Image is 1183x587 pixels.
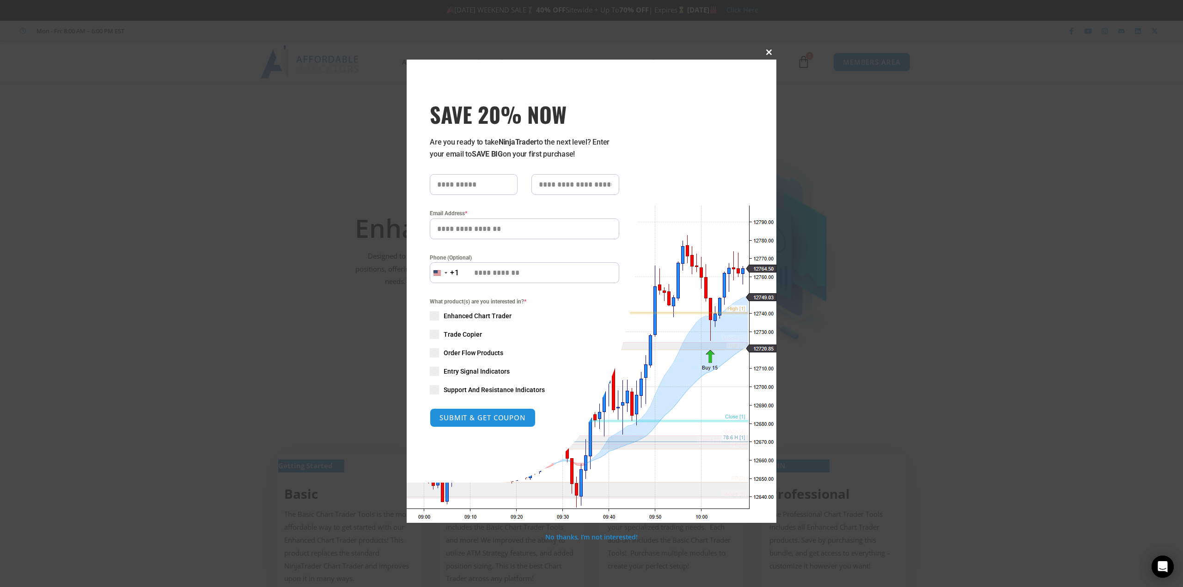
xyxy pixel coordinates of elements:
[444,311,512,321] span: Enhanced Chart Trader
[444,330,482,339] span: Trade Copier
[472,150,503,158] strong: SAVE BIG
[430,311,619,321] label: Enhanced Chart Trader
[545,533,637,541] a: No thanks, I’m not interested!
[430,209,619,218] label: Email Address
[444,385,545,394] span: Support And Resistance Indicators
[430,101,619,127] span: SAVE 20% NOW
[430,297,619,306] span: What product(s) are you interested in?
[499,138,537,146] strong: NinjaTrader
[430,367,619,376] label: Entry Signal Indicators
[450,267,459,279] div: +1
[430,385,619,394] label: Support And Resistance Indicators
[444,367,510,376] span: Entry Signal Indicators
[444,348,503,357] span: Order Flow Products
[430,330,619,339] label: Trade Copier
[430,253,619,262] label: Phone (Optional)
[430,136,619,160] p: Are you ready to take to the next level? Enter your email to on your first purchase!
[430,348,619,357] label: Order Flow Products
[430,262,459,283] button: Selected country
[430,408,536,427] button: SUBMIT & GET COUPON
[1152,556,1174,578] div: Open Intercom Messenger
